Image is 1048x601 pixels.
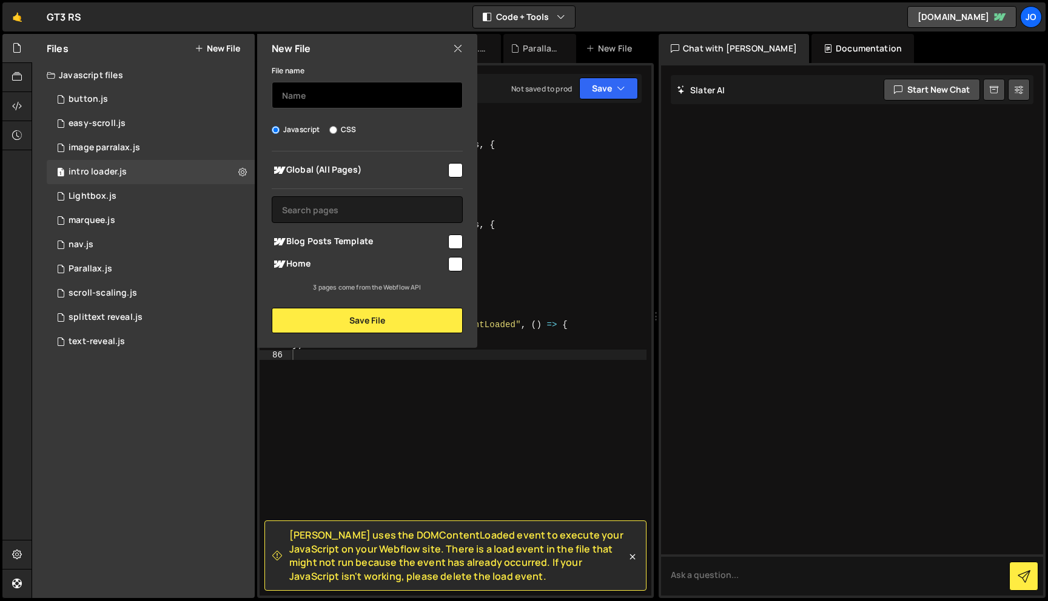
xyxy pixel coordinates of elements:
div: nav.js [69,239,93,250]
a: 🤙 [2,2,32,32]
div: Javascript files [32,63,255,87]
span: Global (All Pages) [272,163,446,178]
div: New File [586,42,637,55]
span: Blog Posts Template [272,234,446,249]
div: 86 [260,350,291,360]
label: File name [272,65,304,77]
div: 16836/46154.js [47,233,255,257]
div: 16836/46259.js [47,305,255,330]
button: Save File [272,308,463,333]
input: CSS [329,126,337,134]
div: 16836/46051.js [47,281,255,305]
h2: Files [47,42,69,55]
h2: Slater AI [677,84,725,96]
a: [DOMAIN_NAME] [907,6,1016,28]
small: 3 pages come from the Webflow API [313,283,421,291]
button: Code + Tools [473,6,575,28]
div: text-reveal.js [69,336,125,347]
div: splittext reveal.js [69,312,143,323]
div: Documentation [811,34,914,63]
div: 16836/46157.js [47,208,255,233]
div: button.js [69,94,108,105]
div: Chat with [PERSON_NAME] [659,34,809,63]
div: 16836/46035.js [47,87,255,111]
div: 16836/46052.js [47,111,255,136]
span: [PERSON_NAME] uses the DOMContentLoaded event to execute your JavaScript on your Webflow site. Th... [289,528,626,583]
div: Parallax.js [69,264,112,274]
div: Lightbox.js [69,191,116,202]
input: Search pages [272,196,463,223]
div: GT3 RS [47,10,81,24]
div: 16836/46053.js [47,184,255,208]
label: CSS [329,124,356,136]
h2: New File [272,42,311,55]
div: 16836/46214.js [47,136,255,160]
div: scroll-scaling.js [69,288,137,299]
input: Name [272,82,463,108]
div: Not saved to prod [511,84,572,94]
button: Save [579,78,638,99]
input: Javascript [272,126,280,134]
span: 1 [57,168,64,178]
a: Jo [1020,6,1042,28]
div: marquee.js [69,215,115,226]
button: Start new chat [884,79,980,101]
div: easy-scroll.js [69,118,126,129]
div: 16836/46312.js [47,160,255,184]
span: Home [272,257,446,271]
div: 16836/46036.js [47,330,255,354]
div: 16836/46021.js [47,257,255,281]
button: New File [195,44,240,53]
div: intro loader.js [69,167,127,178]
label: Javascript [272,124,320,136]
div: Parallax.js [523,42,562,55]
div: image parralax.js [69,142,140,153]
